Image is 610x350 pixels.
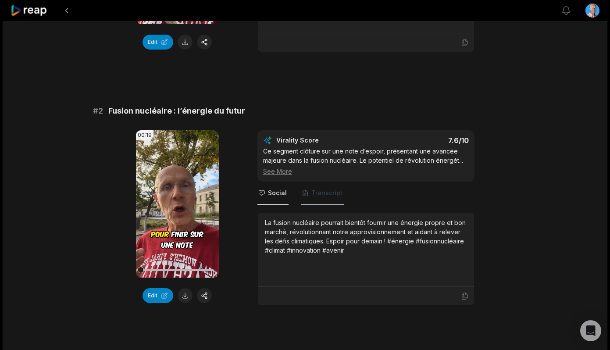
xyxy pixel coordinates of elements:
span: Social [268,189,287,197]
div: See More [263,167,469,176]
div: 7.6 /10 [375,136,469,145]
div: La fusion nucléaire pourrait bientôt fournir une énergie propre et bon marché, révolutionnant not... [265,218,467,255]
div: Virality Score [276,136,371,145]
button: Edit [143,288,173,303]
div: Open Intercom Messenger [580,320,601,341]
span: # 2 [93,105,103,117]
span: Fusion nucléaire : l’énergie du futur [108,105,245,117]
nav: Tabs [257,182,474,205]
div: Ce segment clôture sur une note d’espoir, présentant une avancée majeure dans la fusion nucléaire... [263,146,469,176]
video: Your browser does not support mp4 format. [136,130,219,278]
button: Edit [143,35,173,50]
span: Transcript [311,189,342,197]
